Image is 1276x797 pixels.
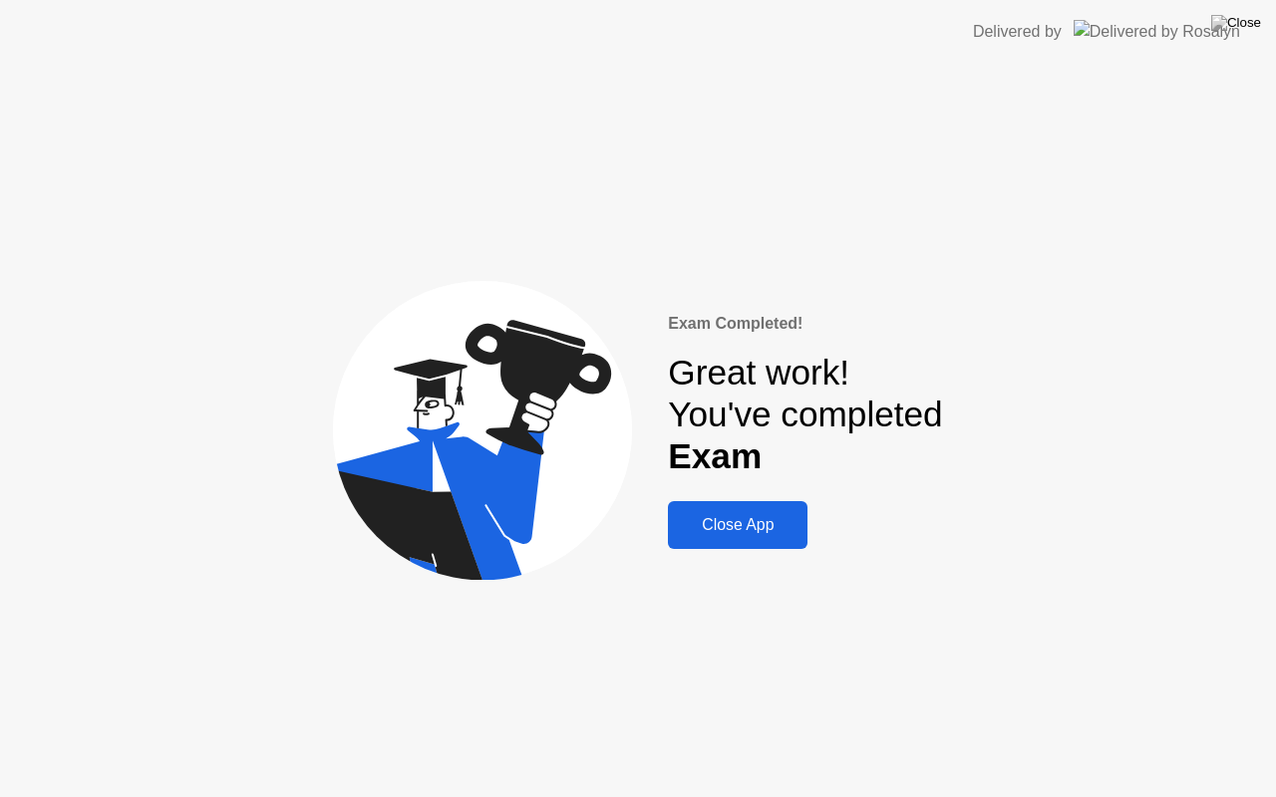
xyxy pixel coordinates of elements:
b: Exam [668,436,762,475]
div: Delivered by [973,20,1062,44]
div: Exam Completed! [668,312,942,336]
img: Close [1211,15,1261,31]
div: Close App [674,516,801,534]
img: Delivered by Rosalyn [1074,20,1240,43]
div: Great work! You've completed [668,352,942,478]
button: Close App [668,501,807,549]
